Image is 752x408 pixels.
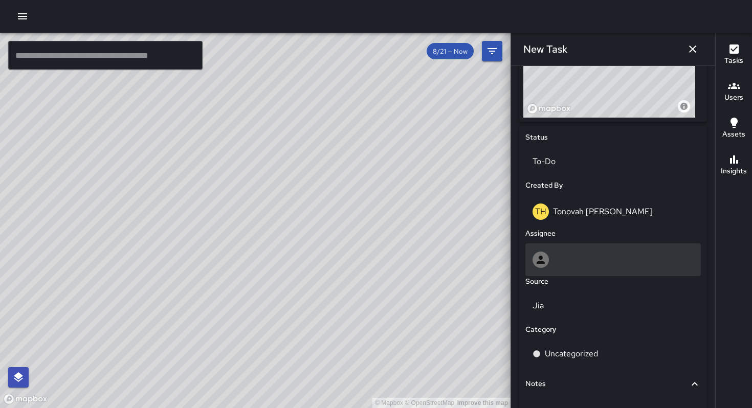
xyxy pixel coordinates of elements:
button: Insights [716,147,752,184]
button: Filters [482,41,502,61]
p: To-Do [533,155,694,168]
h6: Notes [525,378,546,390]
div: Notes [525,372,701,396]
h6: Category [525,324,556,335]
p: Tonovah [PERSON_NAME] [553,206,653,217]
p: Jia [533,300,694,312]
h6: Assets [722,129,745,140]
span: 8/21 — Now [427,47,474,56]
p: Uncategorized [545,348,598,360]
h6: Insights [721,166,747,177]
h6: Tasks [724,55,743,66]
h6: Created By [525,180,563,191]
button: Tasks [716,37,752,74]
button: Assets [716,110,752,147]
h6: Status [525,132,548,143]
button: Users [716,74,752,110]
p: TH [535,206,546,218]
h6: Assignee [525,228,556,239]
h6: New Task [523,41,567,57]
h6: Users [724,92,743,103]
h6: Source [525,276,548,287]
